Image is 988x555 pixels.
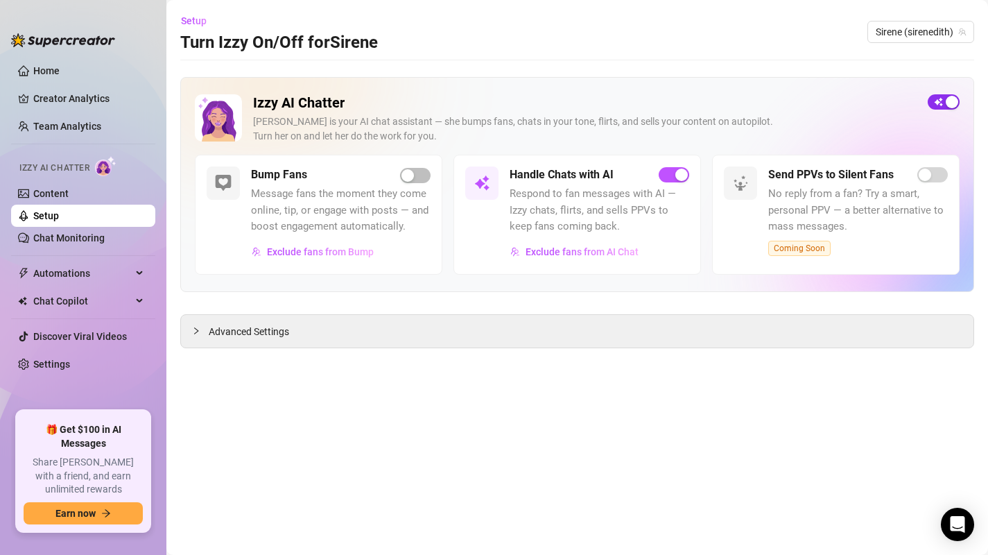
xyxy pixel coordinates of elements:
[33,188,69,199] a: Content
[253,94,917,112] h2: Izzy AI Chatter
[941,508,974,541] div: Open Intercom Messenger
[55,508,96,519] span: Earn now
[253,114,917,144] div: [PERSON_NAME] is your AI chat assistant — she bumps fans, chats in your tone, flirts, and sells y...
[215,175,232,191] img: svg%3e
[33,331,127,342] a: Discover Viral Videos
[33,65,60,76] a: Home
[510,166,614,183] h5: Handle Chats with AI
[18,296,27,306] img: Chat Copilot
[195,94,242,142] img: Izzy AI Chatter
[95,156,116,176] img: AI Chatter
[768,241,831,256] span: Coming Soon
[474,175,490,191] img: svg%3e
[180,32,378,54] h3: Turn Izzy On/Off for Sirene
[526,246,639,257] span: Exclude fans from AI Chat
[33,359,70,370] a: Settings
[252,247,261,257] img: svg%3e
[958,28,967,36] span: team
[209,324,289,339] span: Advanced Settings
[24,502,143,524] button: Earn nowarrow-right
[33,290,132,312] span: Chat Copilot
[768,186,948,235] span: No reply from a fan? Try a smart, personal PPV — a better alternative to mass messages.
[732,175,749,191] img: svg%3e
[33,87,144,110] a: Creator Analytics
[510,247,520,257] img: svg%3e
[19,162,89,175] span: Izzy AI Chatter
[251,166,307,183] h5: Bump Fans
[768,166,894,183] h5: Send PPVs to Silent Fans
[510,186,689,235] span: Respond to fan messages with AI — Izzy chats, flirts, and sells PPVs to keep fans coming back.
[510,241,639,263] button: Exclude fans from AI Chat
[101,509,111,518] span: arrow-right
[24,423,143,450] span: 🎁 Get $100 in AI Messages
[33,232,105,244] a: Chat Monitoring
[11,33,115,47] img: logo-BBDzfeDw.svg
[24,456,143,497] span: Share [PERSON_NAME] with a friend, and earn unlimited rewards
[33,210,59,221] a: Setup
[18,268,29,279] span: thunderbolt
[181,15,207,26] span: Setup
[33,262,132,284] span: Automations
[251,186,431,235] span: Message fans the moment they come online, tip, or engage with posts — and boost engagement automa...
[33,121,101,132] a: Team Analytics
[192,327,200,335] span: collapsed
[180,10,218,32] button: Setup
[192,323,209,339] div: collapsed
[876,22,966,42] span: Sirene (sirenedith)
[251,241,374,263] button: Exclude fans from Bump
[267,246,374,257] span: Exclude fans from Bump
